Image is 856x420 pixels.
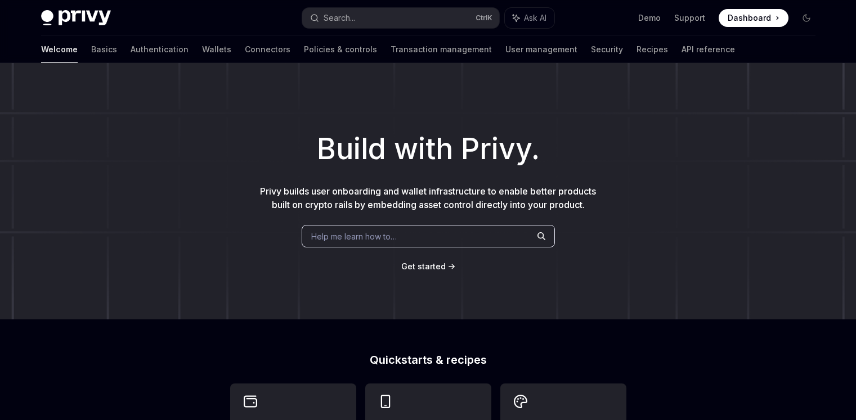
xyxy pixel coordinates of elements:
[524,12,546,24] span: Ask AI
[131,36,189,63] a: Authentication
[91,36,117,63] a: Basics
[719,9,788,27] a: Dashboard
[245,36,290,63] a: Connectors
[302,8,499,28] button: Search...CtrlK
[728,12,771,24] span: Dashboard
[476,13,492,22] span: Ctrl K
[311,231,397,242] span: Help me learn how to…
[674,12,705,24] a: Support
[505,8,554,28] button: Ask AI
[324,11,355,25] div: Search...
[304,36,377,63] a: Policies & controls
[41,36,78,63] a: Welcome
[18,127,838,171] h1: Build with Privy.
[637,36,668,63] a: Recipes
[401,261,446,272] a: Get started
[41,10,111,26] img: dark logo
[591,36,623,63] a: Security
[638,12,661,24] a: Demo
[401,261,446,271] span: Get started
[391,36,492,63] a: Transaction management
[230,354,626,365] h2: Quickstarts & recipes
[505,36,577,63] a: User management
[260,186,596,210] span: Privy builds user onboarding and wallet infrastructure to enable better products built on crypto ...
[797,9,815,27] button: Toggle dark mode
[682,36,735,63] a: API reference
[202,36,231,63] a: Wallets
